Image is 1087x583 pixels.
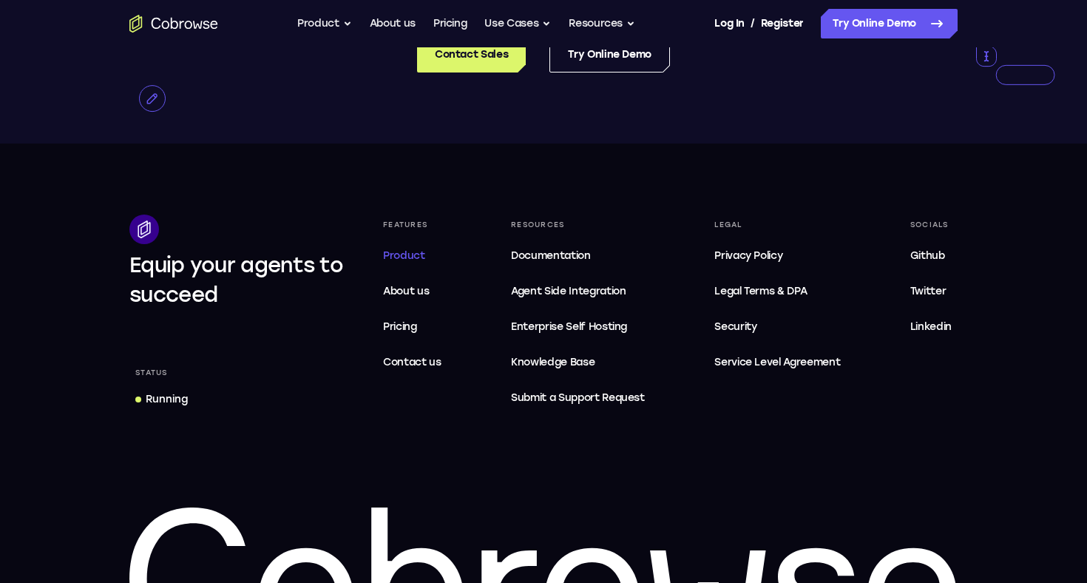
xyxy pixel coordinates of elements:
[383,285,429,297] span: About us
[569,9,635,38] button: Resources
[511,389,645,407] span: Submit a Support Request
[433,9,467,38] a: Pricing
[377,348,447,377] a: Contact us
[505,383,651,413] a: Submit a Support Request
[511,318,645,336] span: Enterprise Self Hosting
[505,312,651,342] a: Enterprise Self Hosting
[708,215,846,235] div: Legal
[904,241,958,271] a: Github
[708,348,846,377] a: Service Level Agreement
[751,15,755,33] span: /
[511,283,645,300] span: Agent Side Integration
[714,320,756,333] span: Security
[505,348,651,377] a: Knowledge Base
[821,9,958,38] a: Try Online Demo
[505,215,651,235] div: Resources
[146,392,188,407] div: Running
[297,9,352,38] button: Product
[377,241,447,271] a: Product
[910,320,952,333] span: Linkedin
[383,249,425,262] span: Product
[708,277,846,306] a: Legal Terms & DPA
[129,363,174,383] div: Status
[714,354,840,371] span: Service Level Agreement
[370,9,416,38] a: About us
[714,249,782,262] span: Privacy Policy
[383,356,441,368] span: Contact us
[511,249,590,262] span: Documentation
[910,249,945,262] span: Github
[377,312,447,342] a: Pricing
[714,285,807,297] span: Legal Terms & DPA
[129,386,194,413] a: Running
[383,320,417,333] span: Pricing
[910,285,947,297] span: Twitter
[549,37,670,73] a: Try Online Demo
[505,241,651,271] a: Documentation
[377,277,447,306] a: About us
[129,252,343,307] span: Equip your agents to succeed
[708,312,846,342] a: Security
[484,9,551,38] button: Use Cases
[904,215,958,235] div: Socials
[708,241,846,271] a: Privacy Policy
[904,312,958,342] a: Linkedin
[505,277,651,306] a: Agent Side Integration
[377,215,447,235] div: Features
[129,15,218,33] a: Go to the home page
[714,9,744,38] a: Log In
[511,356,595,368] span: Knowledge Base
[904,277,958,306] a: Twitter
[761,9,804,38] a: Register
[417,37,526,73] a: Contact Sales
